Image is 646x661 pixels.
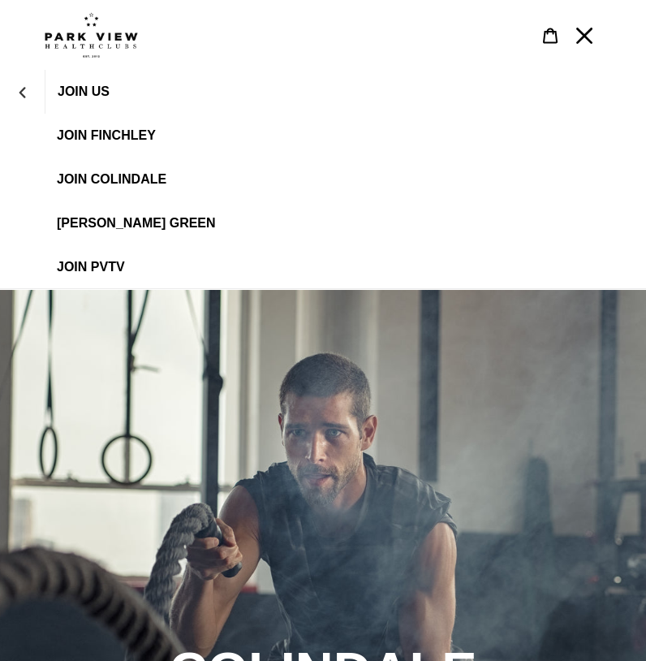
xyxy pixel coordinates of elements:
[567,17,601,53] button: Menu
[57,128,156,143] span: JOIN FINCHLEY
[57,172,166,187] span: JOIN Colindale
[45,12,138,58] img: Park view health clubs is a gym near you.
[58,84,110,99] span: JOIN US
[57,260,125,274] span: JOIN PVTV
[57,216,216,231] span: [PERSON_NAME] Green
